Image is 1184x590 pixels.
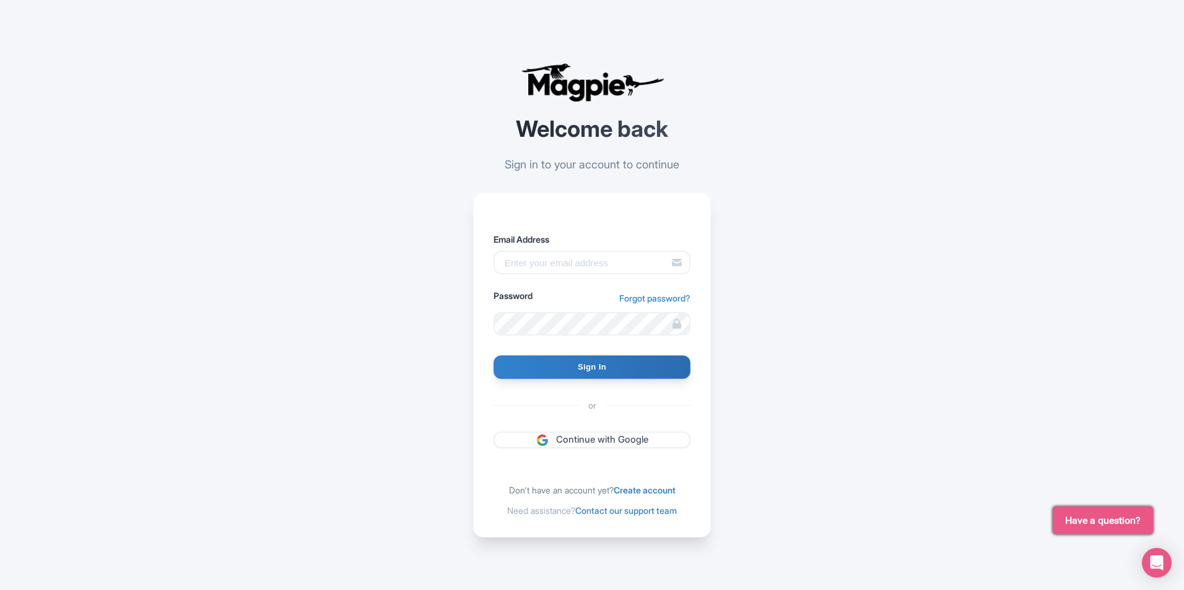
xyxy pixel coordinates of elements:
button: Have a question? [1053,506,1153,534]
a: Contact our support team [575,505,677,516]
a: Continue with Google [494,432,690,448]
span: Have a question? [1065,513,1141,528]
img: logo-ab69f6fb50320c5b225c76a69d11143b.png [518,63,666,102]
input: Enter your email address [494,251,690,274]
a: Forgot password? [619,292,690,305]
h2: Welcome back [473,117,711,142]
div: Need assistance? [494,504,690,517]
input: Sign In [494,355,690,379]
div: Don't have an account yet? [494,484,690,497]
p: Sign in to your account to continue [473,156,711,173]
label: Email Address [494,233,690,246]
label: Password [494,289,533,302]
div: Open Intercom Messenger [1142,548,1172,578]
span: or [578,399,606,412]
a: Create account [614,485,676,495]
